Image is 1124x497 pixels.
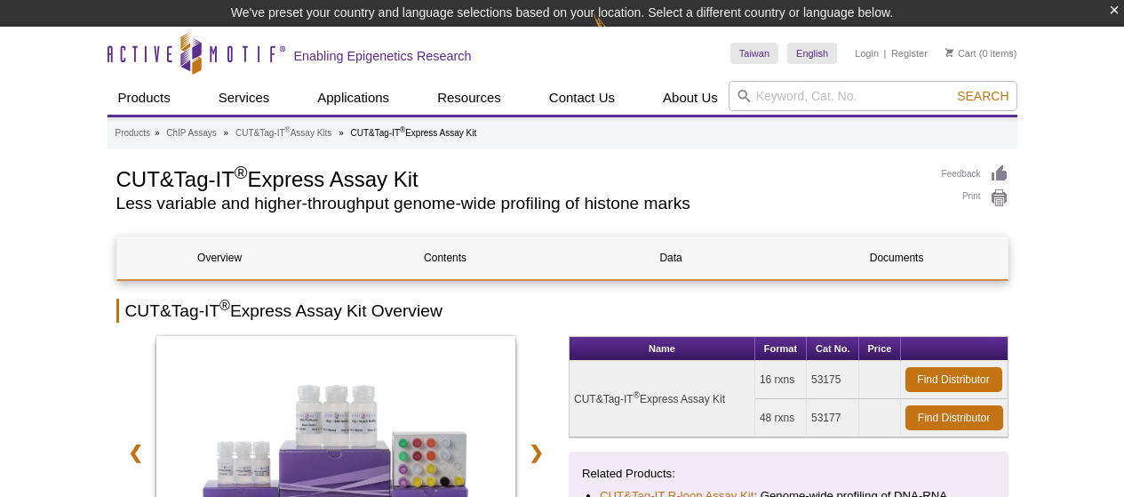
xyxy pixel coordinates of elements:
a: Products [116,125,150,141]
a: Products [108,81,181,115]
img: Your Cart [945,48,953,57]
a: Print [942,188,1008,208]
a: Applications [307,81,400,115]
a: Taiwan [730,43,778,64]
a: Cart [945,47,977,60]
li: » [224,128,229,138]
a: Services [208,81,281,115]
li: » [155,128,160,138]
sup: ® [400,125,405,134]
a: CUT&Tag-IT®Assay Kits [235,125,331,141]
a: About Us [652,81,729,115]
a: ❯ [517,432,555,473]
td: CUT&Tag-IT Express Assay Kit [570,361,755,437]
a: Find Distributor [905,367,1002,392]
a: ChIP Assays [166,125,217,141]
h2: CUT&Tag-IT Express Assay Kit Overview [116,299,1008,323]
button: Search [952,88,1014,104]
a: Resources [426,81,512,115]
th: Price [859,337,900,361]
h1: CUT&Tag-IT Express Assay Kit [116,164,924,191]
h2: Less variable and higher-throughput genome-wide profiling of histone marks [116,196,924,212]
a: Register [891,47,928,60]
td: 48 rxns [755,399,807,437]
sup: ® [285,125,291,134]
sup: ® [235,163,248,182]
li: (0 items) [945,43,1017,64]
a: Overview [117,236,323,279]
a: Documents [794,236,1000,279]
a: Contact Us [538,81,626,115]
sup: ® [219,298,230,313]
li: CUT&Tag-IT Express Assay Kit [350,128,476,138]
li: | [884,43,887,64]
a: Contents [343,236,548,279]
th: Format [755,337,807,361]
td: 53177 [807,399,859,437]
a: Data [569,236,774,279]
h2: Enabling Epigenetics Research [294,48,472,64]
li: » [339,128,344,138]
td: 16 rxns [755,361,807,399]
img: Change Here [594,13,641,55]
a: Login [855,47,879,60]
a: English [787,43,837,64]
th: Name [570,337,755,361]
td: 53175 [807,361,859,399]
a: Find Distributor [905,405,1003,430]
th: Cat No. [807,337,859,361]
sup: ® [634,390,640,400]
input: Keyword, Cat. No. [729,81,1017,111]
a: ❮ [116,432,155,473]
a: Feedback [942,164,1008,184]
p: Related Products: [582,465,995,483]
span: Search [957,89,1008,103]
